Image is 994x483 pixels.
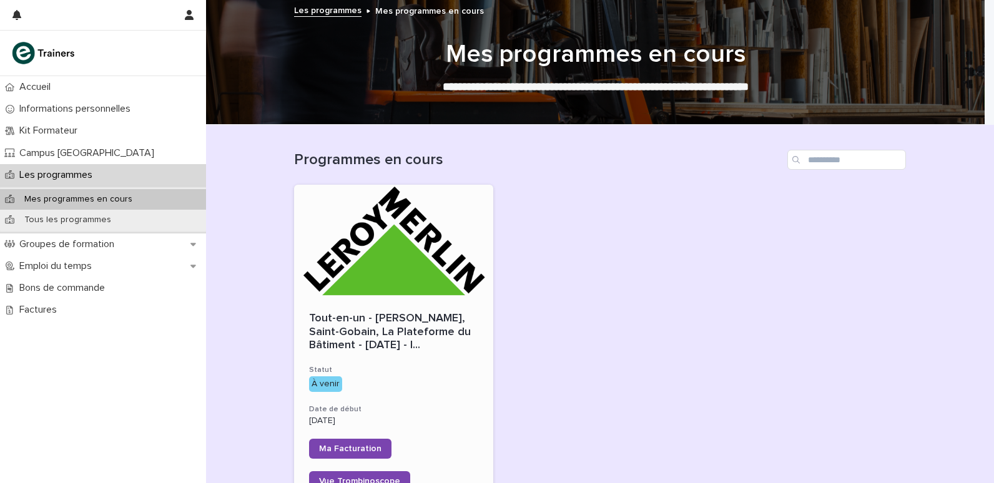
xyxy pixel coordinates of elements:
[14,304,67,316] p: Factures
[309,376,342,392] div: À venir
[14,282,115,294] p: Bons de commande
[14,238,124,250] p: Groupes de formation
[14,81,61,93] p: Accueil
[14,215,121,225] p: Tous les programmes
[787,150,906,170] input: Rechercher
[10,41,79,66] img: K0CqGN7SDeD6s4JG8KQk
[294,151,782,169] h1: Programmes en cours
[309,416,478,426] p: [DATE]
[290,39,902,69] h1: Mes programmes en cours
[309,404,478,414] h3: Date de début
[309,439,391,459] a: Ma Facturation
[294,2,362,17] a: Les programmes
[375,3,484,17] p: Mes programmes en cours
[14,169,102,181] p: Les programmes
[14,103,140,115] p: Informations personnelles
[309,365,478,375] h3: Statut
[14,260,102,272] p: Emploi du temps
[309,312,478,353] span: Tout-en-un - [PERSON_NAME], Saint-Gobain, La Plateforme du Bâtiment - [DATE] - I...
[319,444,381,453] span: Ma Facturation
[309,312,478,353] div: All-in-One - Leroy Merlin, Saint-Gobain, La Plateforme du Bâtiment - 5 - Octobre 2025 - IDF - Age...
[14,125,87,137] p: Kit Formateur
[14,194,142,205] p: Mes programmes en cours
[14,147,164,159] p: Campus [GEOGRAPHIC_DATA]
